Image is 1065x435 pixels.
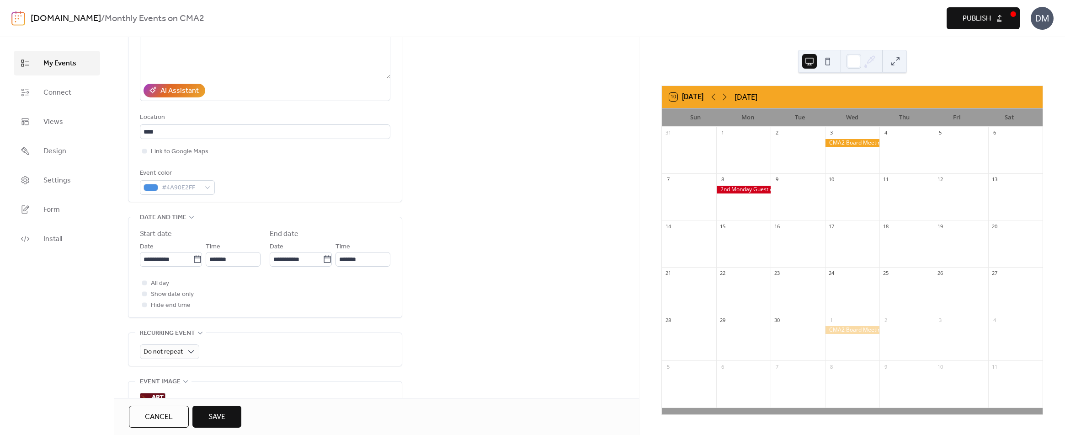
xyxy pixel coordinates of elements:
div: 9 [773,176,780,183]
span: Connect [43,87,71,98]
span: Date [140,242,154,252]
span: Hide end time [151,300,191,311]
div: Location [140,112,389,123]
div: 9 [882,363,889,370]
div: Sat [983,108,1035,127]
img: logo [11,11,25,26]
span: Show date only [151,289,194,300]
button: Cancel [129,406,189,428]
button: AI Assistant [144,84,205,97]
div: CMA2 Board Meeting [825,139,879,147]
a: Views [14,109,100,134]
div: ; [140,393,165,419]
div: 8 [719,176,726,183]
span: Date and time [140,212,186,223]
div: Event color [140,168,213,179]
div: 13 [991,176,998,183]
div: 3 [828,129,835,136]
div: Mon [721,108,773,127]
div: 10 [937,363,943,370]
button: Publish [947,7,1020,29]
span: Views [43,117,63,128]
div: 7 [773,363,780,370]
span: #4A90E2FF [162,183,200,193]
div: 21 [665,270,671,277]
div: 16 [773,223,780,230]
span: Time [335,242,350,252]
div: 27 [991,270,998,277]
span: Date [270,242,283,252]
span: Event image [140,376,181,387]
div: 7 [665,176,671,183]
div: AI Assistant [160,86,199,97]
div: Start date [140,229,172,240]
div: 3 [937,317,943,323]
div: Thu [879,108,931,127]
div: 2nd Monday Guest Artist Series with Jacqui Ross: To be announced [716,186,771,193]
div: 2 [882,317,889,323]
div: 1 [828,317,835,323]
span: Link to Google Maps [151,146,208,157]
div: [DATE] [735,91,757,102]
div: DM [1031,7,1054,30]
div: 30 [773,317,780,323]
div: 17 [828,223,835,230]
span: Recurring event [140,328,195,339]
a: [DOMAIN_NAME] [31,10,101,27]
div: 24 [828,270,835,277]
a: Connect [14,80,100,105]
div: CMA2 Board Meeting [825,326,879,334]
span: My Events [43,58,76,69]
span: Design [43,146,66,157]
button: 10[DATE] [666,91,707,103]
div: 1 [719,129,726,136]
span: Install [43,234,62,245]
button: Save [192,406,241,428]
div: 8 [828,363,835,370]
div: 23 [773,270,780,277]
div: 15 [719,223,726,230]
b: / [101,10,105,27]
div: 5 [665,363,671,370]
div: 4 [882,129,889,136]
div: 12 [937,176,943,183]
span: All day [151,278,169,289]
div: End date [270,229,298,240]
div: 20 [991,223,998,230]
span: Form [43,204,60,215]
div: 18 [882,223,889,230]
span: Cancel [145,412,173,423]
div: 29 [719,317,726,323]
div: 10 [828,176,835,183]
div: 2 [773,129,780,136]
div: Fri [931,108,983,127]
div: 22 [719,270,726,277]
span: Settings [43,175,71,186]
div: 6 [719,363,726,370]
b: Monthly Events on CMA2 [105,10,204,27]
div: 28 [665,317,671,323]
div: Tue [774,108,826,127]
div: 26 [937,270,943,277]
div: Wed [826,108,878,127]
div: 11 [991,363,998,370]
div: 5 [937,129,943,136]
a: Form [14,197,100,222]
div: 11 [882,176,889,183]
div: 25 [882,270,889,277]
div: 31 [665,129,671,136]
div: 6 [991,129,998,136]
span: Save [208,412,225,423]
span: Publish [963,13,991,24]
span: Do not repeat [144,346,183,358]
span: Time [206,242,220,252]
a: Design [14,139,100,163]
a: My Events [14,51,100,75]
div: 19 [937,223,943,230]
div: Sun [669,108,721,127]
div: 14 [665,223,671,230]
a: Install [14,226,100,251]
a: Settings [14,168,100,193]
div: 4 [991,317,998,323]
